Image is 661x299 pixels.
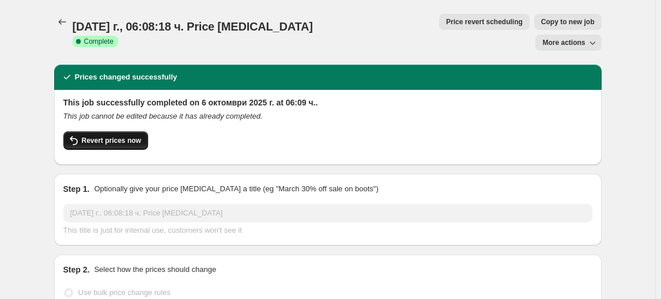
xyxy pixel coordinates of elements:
[54,14,70,30] button: Price change jobs
[94,183,378,195] p: Optionally give your price [MEDICAL_DATA] a title (eg "March 30% off sale on boots")
[73,20,313,33] span: [DATE] г., 06:08:18 ч. Price [MEDICAL_DATA]
[94,264,216,275] p: Select how the prices should change
[84,37,114,46] span: Complete
[63,226,242,234] span: This title is just for internal use, customers won't see it
[541,17,595,27] span: Copy to new job
[63,131,148,150] button: Revert prices now
[542,38,585,47] span: More actions
[63,97,592,108] h2: This job successfully completed on 6 октомври 2025 г. at 06:09 ч..
[534,14,602,30] button: Copy to new job
[446,17,523,27] span: Price revert scheduling
[63,112,263,120] i: This job cannot be edited because it has already completed.
[63,183,90,195] h2: Step 1.
[535,35,601,51] button: More actions
[78,288,171,297] span: Use bulk price change rules
[82,136,141,145] span: Revert prices now
[75,71,177,83] h2: Prices changed successfully
[63,264,90,275] h2: Step 2.
[439,14,530,30] button: Price revert scheduling
[63,204,592,222] input: 30% off holiday sale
